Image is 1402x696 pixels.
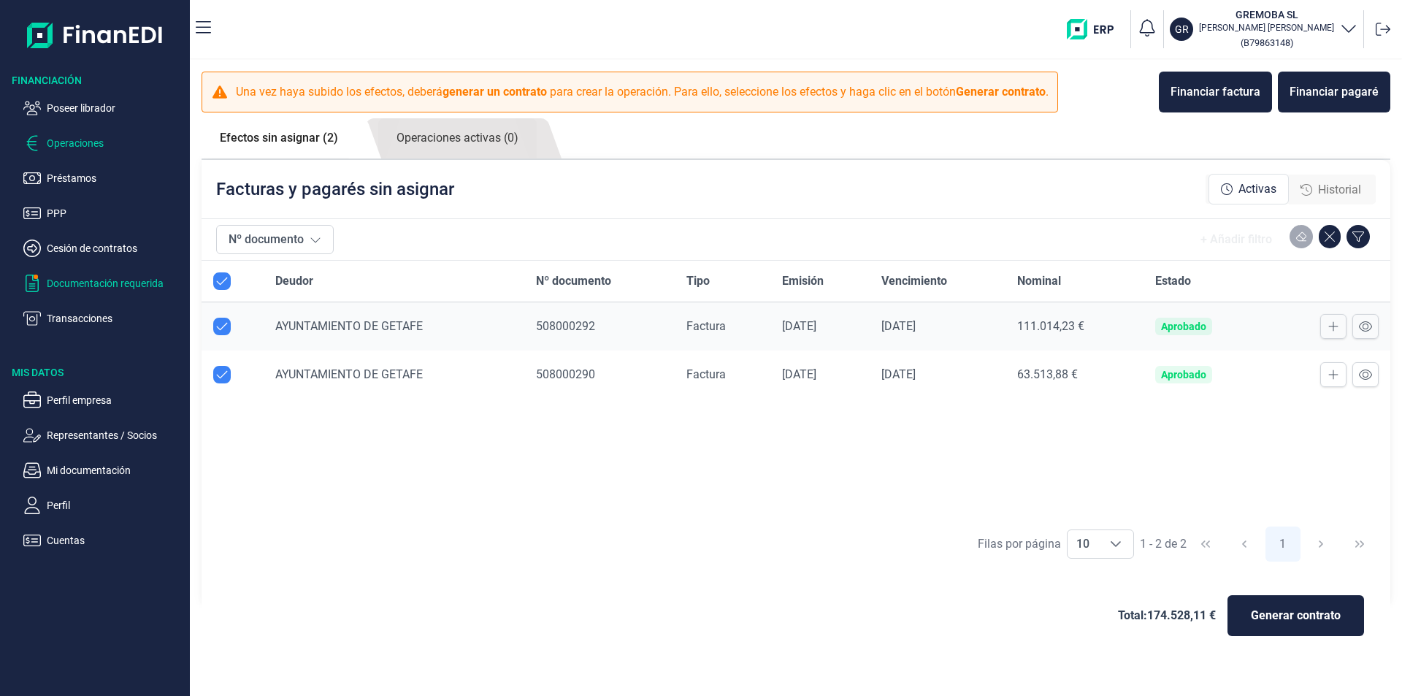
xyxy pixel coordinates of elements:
p: Préstamos [47,169,184,187]
span: 508000292 [536,319,595,333]
button: Previous Page [1227,527,1262,562]
span: Nominal [1017,272,1061,290]
p: Poseer librador [47,99,184,117]
button: First Page [1188,527,1223,562]
button: Last Page [1342,527,1377,562]
span: 10 [1068,530,1098,558]
button: GRGREMOBA SL[PERSON_NAME] [PERSON_NAME](B79863148) [1170,7,1357,51]
div: Filas por página [978,535,1061,553]
button: Mi documentación [23,462,184,479]
div: Financiar pagaré [1290,83,1379,101]
div: Historial [1289,175,1373,204]
button: Poseer librador [23,99,184,117]
div: Aprobado [1161,321,1206,332]
button: Financiar pagaré [1278,72,1390,112]
button: Operaciones [23,134,184,152]
button: Next Page [1303,527,1338,562]
button: Nº documento [216,225,334,254]
div: [DATE] [881,319,994,334]
p: Cuentas [47,532,184,549]
div: Row Unselected null [213,318,231,335]
button: Financiar factura [1159,72,1272,112]
small: Copiar cif [1241,37,1293,48]
div: Choose [1098,530,1133,558]
p: PPP [47,204,184,222]
p: Perfil empresa [47,391,184,409]
img: erp [1067,19,1125,39]
span: AYUNTAMIENTO DE GETAFE [275,319,423,333]
p: Perfil [47,497,184,514]
span: Vencimiento [881,272,947,290]
div: Financiar factura [1171,83,1260,101]
p: Mi documentación [47,462,184,479]
span: Deudor [275,272,313,290]
p: Operaciones [47,134,184,152]
p: Facturas y pagarés sin asignar [216,177,454,201]
button: Perfil empresa [23,391,184,409]
span: Generar contrato [1251,607,1341,624]
div: 63.513,88 € [1017,367,1132,382]
span: AYUNTAMIENTO DE GETAFE [275,367,423,381]
button: Transacciones [23,310,184,327]
button: Representantes / Socios [23,427,184,444]
span: Historial [1318,181,1361,199]
span: Tipo [686,272,710,290]
button: Page 1 [1265,527,1301,562]
b: generar un contrato [443,85,547,99]
button: Generar contrato [1227,595,1364,636]
div: Activas [1208,174,1289,204]
button: Préstamos [23,169,184,187]
a: Operaciones activas (0) [378,118,537,158]
h3: GREMOBA SL [1199,7,1334,22]
p: [PERSON_NAME] [PERSON_NAME] [1199,22,1334,34]
div: 111.014,23 € [1017,319,1132,334]
div: [DATE] [881,367,994,382]
span: 508000290 [536,367,595,381]
a: Efectos sin asignar (2) [202,118,356,158]
p: Documentación requerida [47,275,184,292]
p: Transacciones [47,310,184,327]
img: Logo de aplicación [27,12,164,58]
span: Factura [686,367,726,381]
span: Factura [686,319,726,333]
p: Representantes / Socios [47,427,184,444]
button: Perfil [23,497,184,514]
span: Total: 174.528,11 € [1118,607,1216,624]
div: All items selected [213,272,231,290]
p: GR [1175,22,1189,37]
span: Estado [1155,272,1191,290]
div: Aprobado [1161,369,1206,380]
span: Activas [1238,180,1276,198]
button: Documentación requerida [23,275,184,292]
button: Cesión de contratos [23,240,184,257]
button: PPP [23,204,184,222]
b: Generar contrato [956,85,1046,99]
button: Cuentas [23,532,184,549]
span: Nº documento [536,272,611,290]
div: [DATE] [782,367,858,382]
p: Una vez haya subido los efectos, deberá para crear la operación. Para ello, seleccione los efecto... [236,83,1049,101]
span: Emisión [782,272,824,290]
div: Row Unselected null [213,366,231,383]
p: Cesión de contratos [47,240,184,257]
div: [DATE] [782,319,858,334]
span: 1 - 2 de 2 [1140,538,1187,550]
